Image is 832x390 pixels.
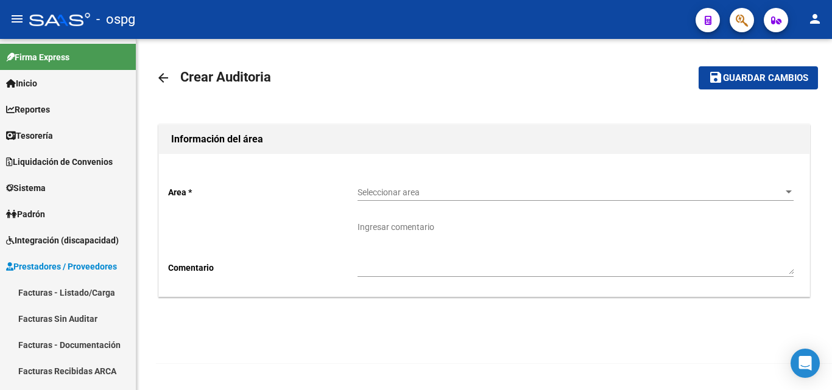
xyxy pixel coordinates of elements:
[6,234,119,247] span: Integración (discapacidad)
[723,73,808,84] span: Guardar cambios
[171,130,797,149] h1: Información del área
[358,187,783,198] span: Seleccionar area
[6,50,69,64] span: Firma Express
[6,207,45,221] span: Padrón
[6,260,117,273] span: Prestadores / Proveedores
[168,261,358,274] p: Comentario
[168,186,358,199] p: Area *
[699,66,818,89] button: Guardar cambios
[6,181,46,195] span: Sistema
[156,71,171,85] mat-icon: arrow_back
[791,349,820,378] div: Open Intercom Messenger
[180,69,271,85] span: Crear Auditoria
[6,129,53,142] span: Tesorería
[10,12,24,26] mat-icon: menu
[6,155,113,169] span: Liquidación de Convenios
[708,70,723,85] mat-icon: save
[6,77,37,90] span: Inicio
[6,103,50,116] span: Reportes
[96,6,135,33] span: - ospg
[808,12,822,26] mat-icon: person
